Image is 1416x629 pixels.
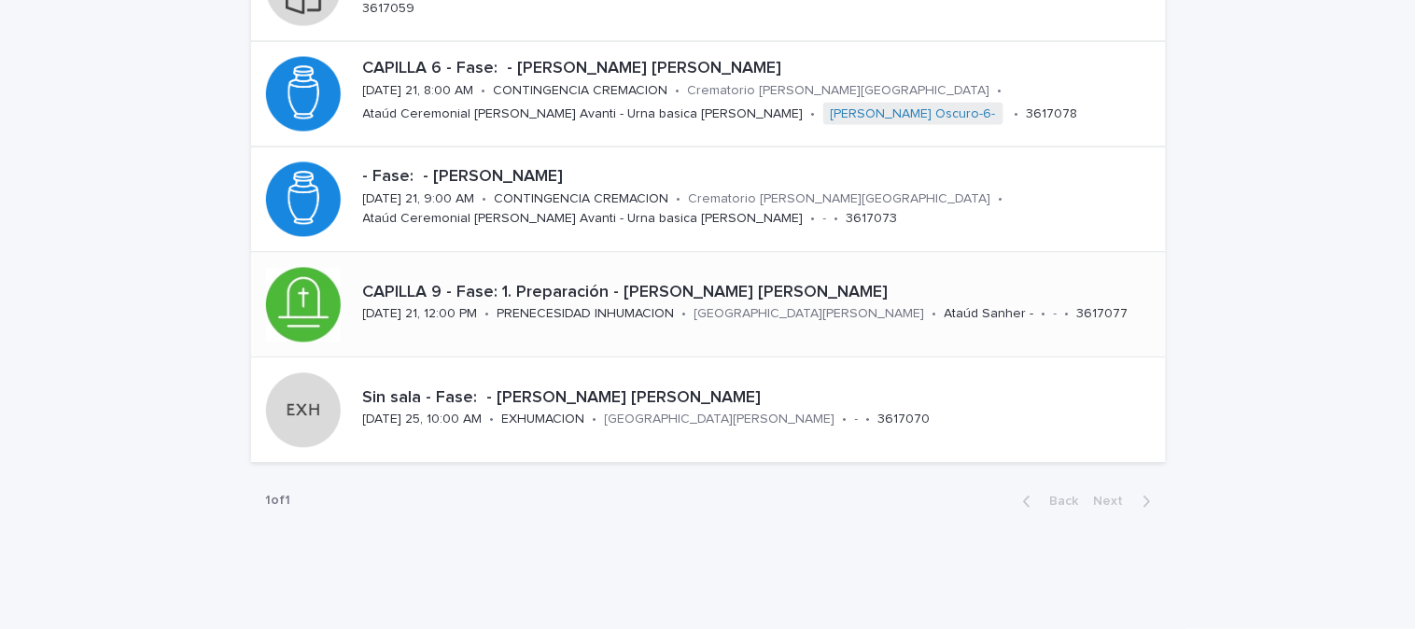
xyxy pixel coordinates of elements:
[866,412,871,428] p: •
[1065,307,1070,323] p: •
[1039,496,1079,509] span: Back
[945,307,1034,323] p: Ataúd Sanher -
[363,192,475,208] p: [DATE] 21, 9:00 AM
[689,192,991,208] p: Crematorio [PERSON_NAME][GEOGRAPHIC_DATA]
[932,307,937,323] p: •
[694,307,925,323] p: [GEOGRAPHIC_DATA][PERSON_NAME]
[363,1,415,17] p: 3617059
[855,412,859,428] p: -
[1077,307,1129,323] p: 3617077
[482,83,486,99] p: •
[363,284,1158,304] p: CAPILLA 9 - Fase: 1. Preparación - [PERSON_NAME] [PERSON_NAME]
[363,83,474,99] p: [DATE] 21, 8:00 AM
[363,168,1158,189] p: - Fase: - [PERSON_NAME]
[1094,496,1135,509] span: Next
[1008,494,1087,510] button: Back
[363,412,483,428] p: [DATE] 25, 10:00 AM
[999,192,1003,208] p: •
[251,479,306,524] p: 1 of 1
[1027,106,1078,122] p: 3617078
[605,412,835,428] p: [GEOGRAPHIC_DATA][PERSON_NAME]
[878,412,931,428] p: 3617070
[593,412,597,428] p: •
[363,307,478,323] p: [DATE] 21, 12:00 PM
[363,389,1158,410] p: Sin sala - Fase: - [PERSON_NAME] [PERSON_NAME]
[1015,106,1019,122] p: •
[495,192,669,208] p: CONTINGENCIA CREMACION
[485,307,490,323] p: •
[251,358,1166,464] a: Sin sala - Fase: - [PERSON_NAME] [PERSON_NAME][DATE] 25, 10:00 AM•EXHUMACION•[GEOGRAPHIC_DATA][PE...
[490,412,495,428] p: •
[251,147,1166,253] a: - Fase: - [PERSON_NAME][DATE] 21, 9:00 AM•CONTINGENCIA CREMACION•Crematorio [PERSON_NAME][GEOGRAP...
[502,412,585,428] p: EXHUMACION
[498,307,675,323] p: PRENECESIDAD INHUMACION
[483,192,487,208] p: •
[363,212,804,228] p: Ataúd Ceremonial [PERSON_NAME] Avanti - Urna basica [PERSON_NAME]
[1087,494,1166,510] button: Next
[823,212,827,228] p: -
[363,59,1158,79] p: CAPILLA 6 - Fase: - [PERSON_NAME] [PERSON_NAME]
[251,253,1166,358] a: CAPILLA 9 - Fase: 1. Preparación - [PERSON_NAME] [PERSON_NAME][DATE] 21, 12:00 PM•PRENECESIDAD IN...
[363,106,804,122] p: Ataúd Ceremonial [PERSON_NAME] Avanti - Urna basica [PERSON_NAME]
[998,83,1002,99] p: •
[688,83,990,99] p: Crematorio [PERSON_NAME][GEOGRAPHIC_DATA]
[843,412,848,428] p: •
[831,106,996,122] a: [PERSON_NAME] Oscuro-6-
[1042,307,1046,323] p: •
[682,307,687,323] p: •
[251,42,1166,147] a: CAPILLA 6 - Fase: - [PERSON_NAME] [PERSON_NAME][DATE] 21, 8:00 AM•CONTINGENCIA CREMACION•Cremator...
[811,212,816,228] p: •
[847,212,898,228] p: 3617073
[811,106,816,122] p: •
[1054,307,1058,323] p: -
[494,83,668,99] p: CONTINGENCIA CREMACION
[834,212,839,228] p: •
[677,192,681,208] p: •
[676,83,680,99] p: •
